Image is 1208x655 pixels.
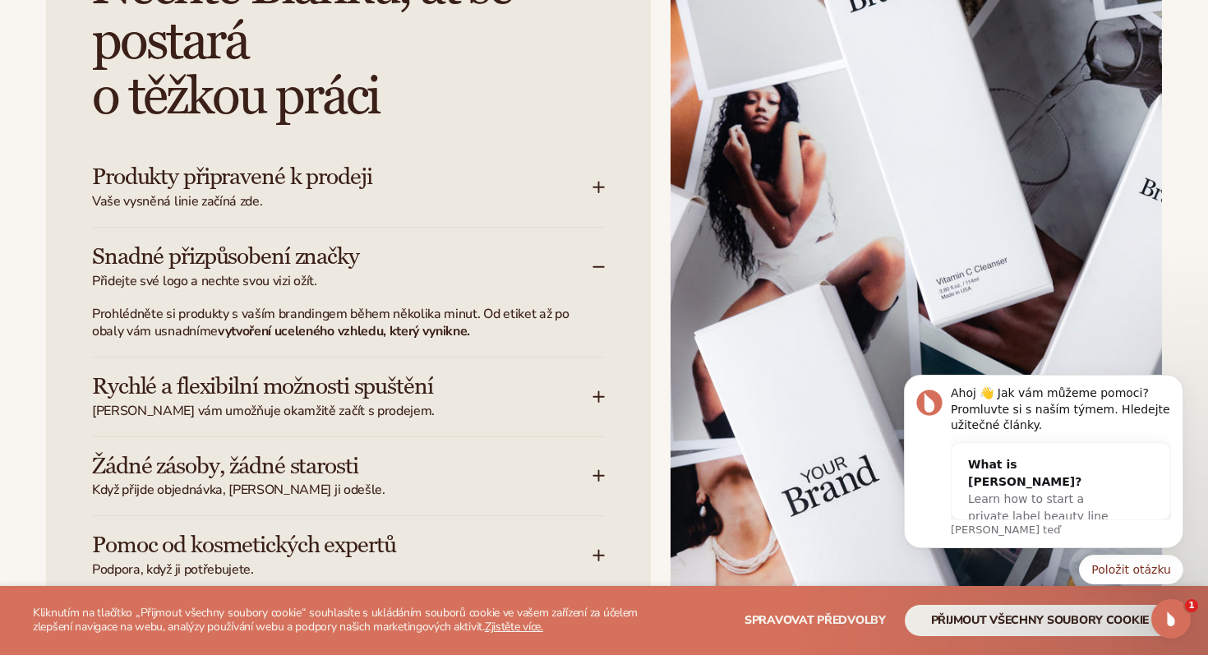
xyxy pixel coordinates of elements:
iframe: Živý chat s interkomem [1151,599,1191,639]
font: Snadné přizpůsobení značky [92,242,359,270]
font: přijmout všechny soubory cookie [931,612,1149,628]
font: Prohlédněte si produkty s vaším brandingem během několika minut. Od etiket až po obaly vám usnadníme [92,305,569,340]
font: o těžkou práci [92,65,380,129]
font: Produkty připravené k prodeji [92,163,372,191]
font: Žádné zásoby, žádné starosti [92,452,358,480]
font: Spravovat předvolby [745,612,886,628]
font: Pomoc od kosmetických expertů [92,531,396,559]
font: vytvoření uceleného vzhledu, který vynikne. [218,322,470,340]
font: Rychlé a flexibilní možnosti spuštění [92,372,433,400]
font: Podpora, když ji potřebujete. [92,560,254,579]
font: Vaše vysněná linie začíná zde. [92,192,262,210]
iframe: Zpráva s oznámeními interkomu [879,321,1208,611]
font: Přidejte své logo a nechte svou vizi ožít. [92,272,317,290]
button: přijmout všechny soubory cookie [905,605,1175,636]
a: Zjistěte více. [485,619,543,634]
font: 1 [1188,600,1195,611]
font: Kliknutím na tlačítko „Přijmout všechny soubory cookie“ souhlasíte s ukládáním souborů cookie ve ... [33,605,638,634]
button: Spravovat předvolby [745,605,886,636]
font: [PERSON_NAME] vám umožňuje okamžitě začít s prodejem. [92,402,435,420]
font: Když přijde objednávka, [PERSON_NAME] ji odešle. [92,481,385,499]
